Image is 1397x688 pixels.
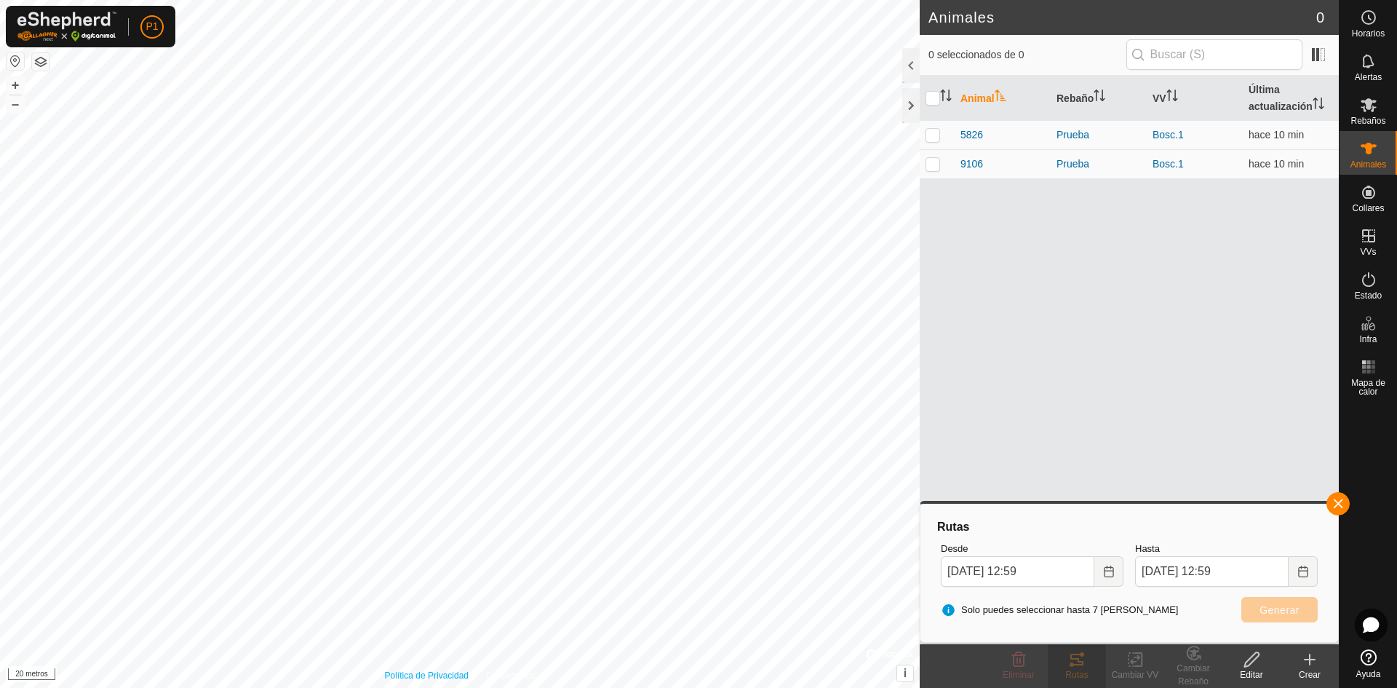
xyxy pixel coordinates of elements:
[1153,158,1184,170] a: Bosc.1
[941,543,968,554] font: Desde
[1241,597,1318,622] button: Generar
[1249,158,1304,170] font: hace 10 min
[1352,203,1384,213] font: Collares
[1340,644,1397,684] a: Ayuda
[7,52,24,70] button: Restablecer mapa
[12,77,20,92] font: +
[1350,159,1386,170] font: Animales
[1094,92,1105,103] p-sorticon: Activar para ordenar
[12,96,19,111] font: –
[1112,670,1159,680] font: Cambiar VV
[904,667,907,679] font: i
[1249,129,1304,141] font: hace 10 min
[961,604,1178,615] font: Solo puedes seleccionar hasta 7 [PERSON_NAME]
[1350,116,1385,126] font: Rebaños
[1056,129,1089,141] font: Prueba
[940,92,952,103] p-sorticon: Activar para ordenar
[937,521,969,533] font: Rutas
[32,53,49,71] button: Capas del Mapa
[928,49,1024,60] font: 0 seleccionados de 0
[1249,158,1304,170] span: 12 de agosto de 2025, 12:48
[1355,290,1382,301] font: Estado
[897,665,913,681] button: i
[385,671,469,681] font: Política de Privacidad
[928,9,995,25] font: Animales
[1299,670,1321,680] font: Crear
[1249,84,1313,112] font: Última actualización
[1003,670,1034,680] font: Eliminar
[1240,670,1262,680] font: Editar
[1177,663,1209,687] font: Cambiar Rebaño
[1313,100,1324,111] p-sorticon: Activar para ordenar
[995,92,1006,103] p-sorticon: Activar para ordenar
[7,76,24,94] button: +
[1166,92,1178,103] p-sorticon: Activar para ordenar
[486,669,535,682] a: Contáctanos
[1056,158,1089,170] font: Prueba
[17,12,116,41] img: Logotipo de Gallagher
[1153,129,1184,141] a: Bosc.1
[1356,669,1381,679] font: Ayuda
[960,129,983,141] font: 5826
[1094,556,1123,587] button: Elija fecha
[1351,378,1385,397] font: Mapa de calor
[1289,556,1318,587] button: Elija fecha
[385,669,469,682] a: Política de Privacidad
[1153,92,1166,104] font: VV
[1316,9,1324,25] font: 0
[1249,129,1304,141] span: 12 de agosto de 2025, 12:48
[146,20,158,32] font: P1
[1360,247,1376,257] font: VVs
[1259,604,1300,616] font: Generar
[1355,72,1382,82] font: Alertas
[1056,92,1094,104] font: Rebaño
[486,671,535,681] font: Contáctanos
[1352,28,1385,39] font: Horarios
[960,158,983,170] font: 9106
[1065,670,1088,680] font: Rutas
[1135,543,1160,554] font: Hasta
[7,95,24,113] button: –
[1126,39,1302,70] input: Buscar (S)
[1359,334,1377,344] font: Infra
[960,92,995,104] font: Animal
